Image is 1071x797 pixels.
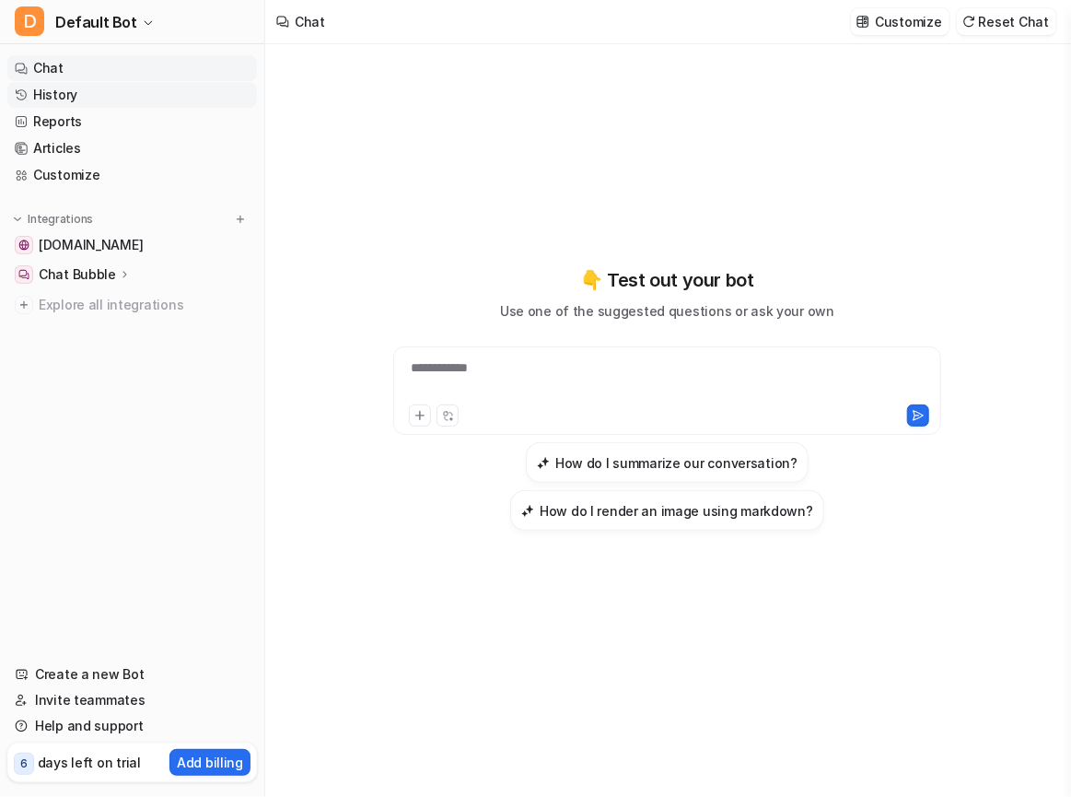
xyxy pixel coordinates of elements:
p: Add billing [177,753,243,772]
img: Chat Bubble [18,269,29,280]
a: Chat [7,55,257,81]
h3: How do I summarize our conversation? [555,453,797,473]
button: How do I render an image using markdown?How do I render an image using markdown? [510,490,824,531]
button: Add billing [169,749,250,776]
a: Invite teammates [7,687,257,713]
p: days left on trial [38,753,141,772]
span: Explore all integrations [39,290,250,320]
a: Customize [7,162,257,188]
p: Use one of the suggested questions or ask your own [500,301,834,321]
p: Customize [875,12,941,31]
img: customize [856,15,869,29]
span: D [15,6,44,36]
a: Create a new Bot [7,662,257,687]
img: expand menu [11,213,24,226]
span: Default Bot [55,9,137,35]
a: Reports [7,109,257,135]
p: Chat Bubble [39,265,116,284]
a: Articles [7,135,257,161]
a: History [7,82,257,108]
p: 👇 Test out your bot [580,266,753,294]
img: velasco810.github.io [18,240,29,251]
img: explore all integrations [15,296,33,314]
h3: How do I render an image using markdown? [540,501,813,521]
a: Help and support [7,713,257,739]
a: velasco810.github.io[DOMAIN_NAME] [7,232,257,258]
button: Reset Chat [957,8,1056,35]
a: Explore all integrations [7,292,257,318]
button: Customize [851,8,949,35]
span: [DOMAIN_NAME] [39,236,143,254]
img: reset [962,15,975,29]
img: How do I render an image using markdown? [521,504,534,518]
button: Integrations [7,210,99,229]
img: How do I summarize our conversation? [537,456,550,470]
button: How do I summarize our conversation?How do I summarize our conversation? [526,442,809,483]
p: 6 [20,756,28,772]
p: Integrations [28,212,93,227]
img: menu_add.svg [234,213,247,226]
div: Chat [295,12,325,31]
